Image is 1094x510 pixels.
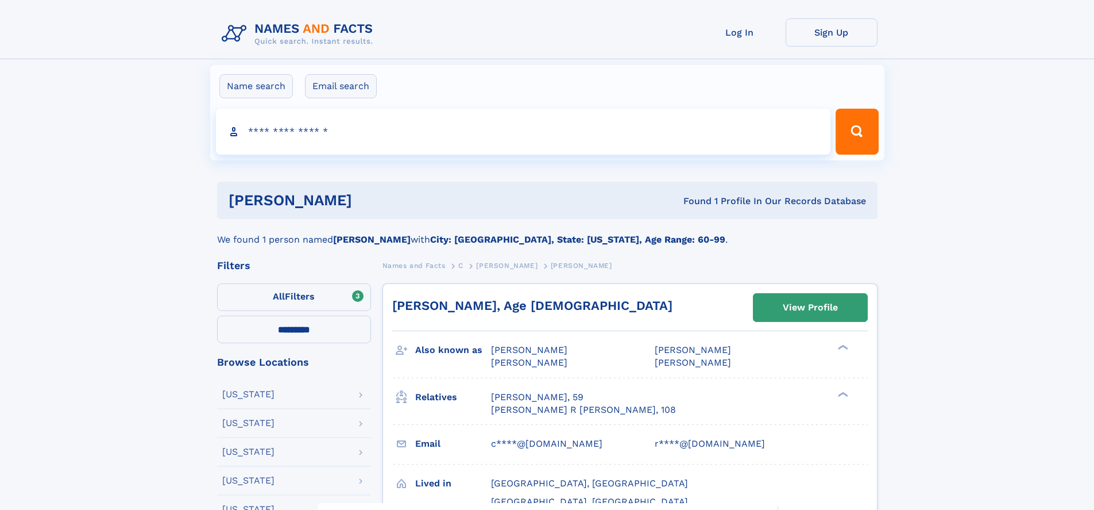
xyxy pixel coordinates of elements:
[415,434,491,454] h3: Email
[415,388,491,407] h3: Relatives
[476,262,538,270] span: [PERSON_NAME]
[835,344,849,351] div: ❯
[217,260,371,271] div: Filters
[415,474,491,493] h3: Lived in
[217,283,371,311] label: Filters
[783,294,838,321] div: View Profile
[491,478,688,489] span: [GEOGRAPHIC_DATA], [GEOGRAPHIC_DATA]
[694,18,786,47] a: Log In
[415,340,491,360] h3: Also known as
[491,391,583,404] a: [PERSON_NAME], 59
[217,219,877,247] div: We found 1 person named with .
[551,262,612,270] span: [PERSON_NAME]
[476,258,538,273] a: [PERSON_NAME]
[753,294,867,321] a: View Profile
[273,291,285,302] span: All
[517,195,866,208] div: Found 1 Profile In Our Records Database
[333,234,411,245] b: [PERSON_NAME]
[216,109,831,155] input: search input
[491,344,567,355] span: [PERSON_NAME]
[305,74,377,98] label: Email search
[786,18,877,47] a: Sign Up
[458,258,463,273] a: C
[217,357,371,367] div: Browse Locations
[655,357,731,368] span: [PERSON_NAME]
[430,234,725,245] b: City: [GEOGRAPHIC_DATA], State: [US_STATE], Age Range: 60-99
[491,404,676,416] a: [PERSON_NAME] R [PERSON_NAME], 108
[382,258,446,273] a: Names and Facts
[655,344,731,355] span: [PERSON_NAME]
[392,298,672,313] a: [PERSON_NAME], Age [DEMOGRAPHIC_DATA]
[835,390,849,398] div: ❯
[491,496,688,507] span: [GEOGRAPHIC_DATA], [GEOGRAPHIC_DATA]
[229,193,518,208] h1: [PERSON_NAME]
[836,109,878,155] button: Search Button
[222,476,275,485] div: [US_STATE]
[222,447,275,457] div: [US_STATE]
[458,262,463,270] span: C
[219,74,293,98] label: Name search
[222,390,275,399] div: [US_STATE]
[222,419,275,428] div: [US_STATE]
[217,18,382,49] img: Logo Names and Facts
[491,357,567,368] span: [PERSON_NAME]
